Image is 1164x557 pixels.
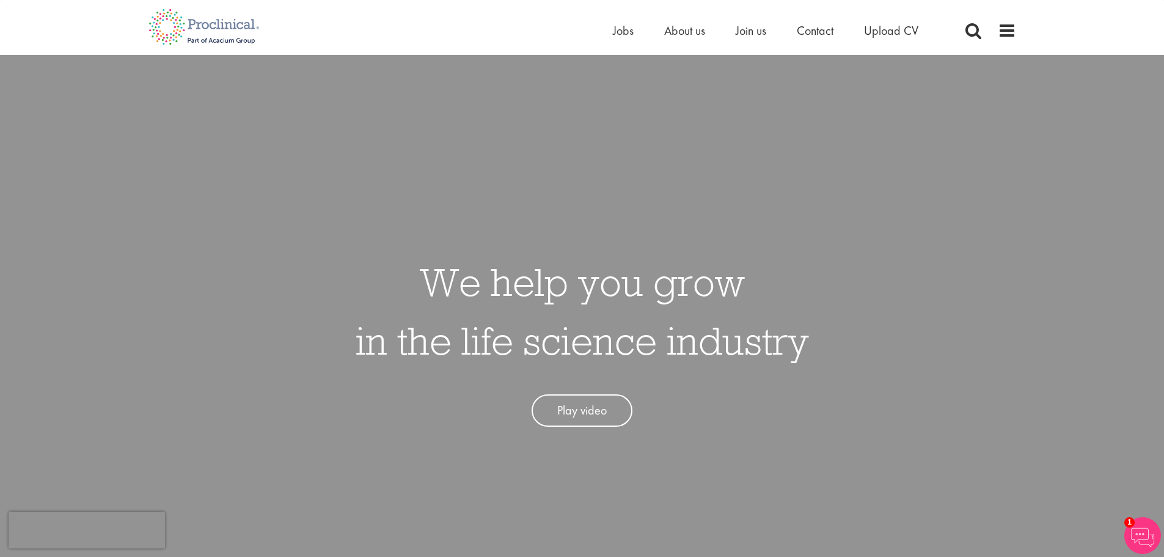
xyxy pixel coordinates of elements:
a: Contact [797,23,833,39]
a: Join us [736,23,766,39]
h1: We help you grow in the life science industry [356,253,809,370]
a: Upload CV [864,23,918,39]
a: About us [664,23,705,39]
a: Jobs [613,23,634,39]
span: 1 [1124,517,1135,528]
img: Chatbot [1124,517,1161,554]
a: Play video [532,394,632,427]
